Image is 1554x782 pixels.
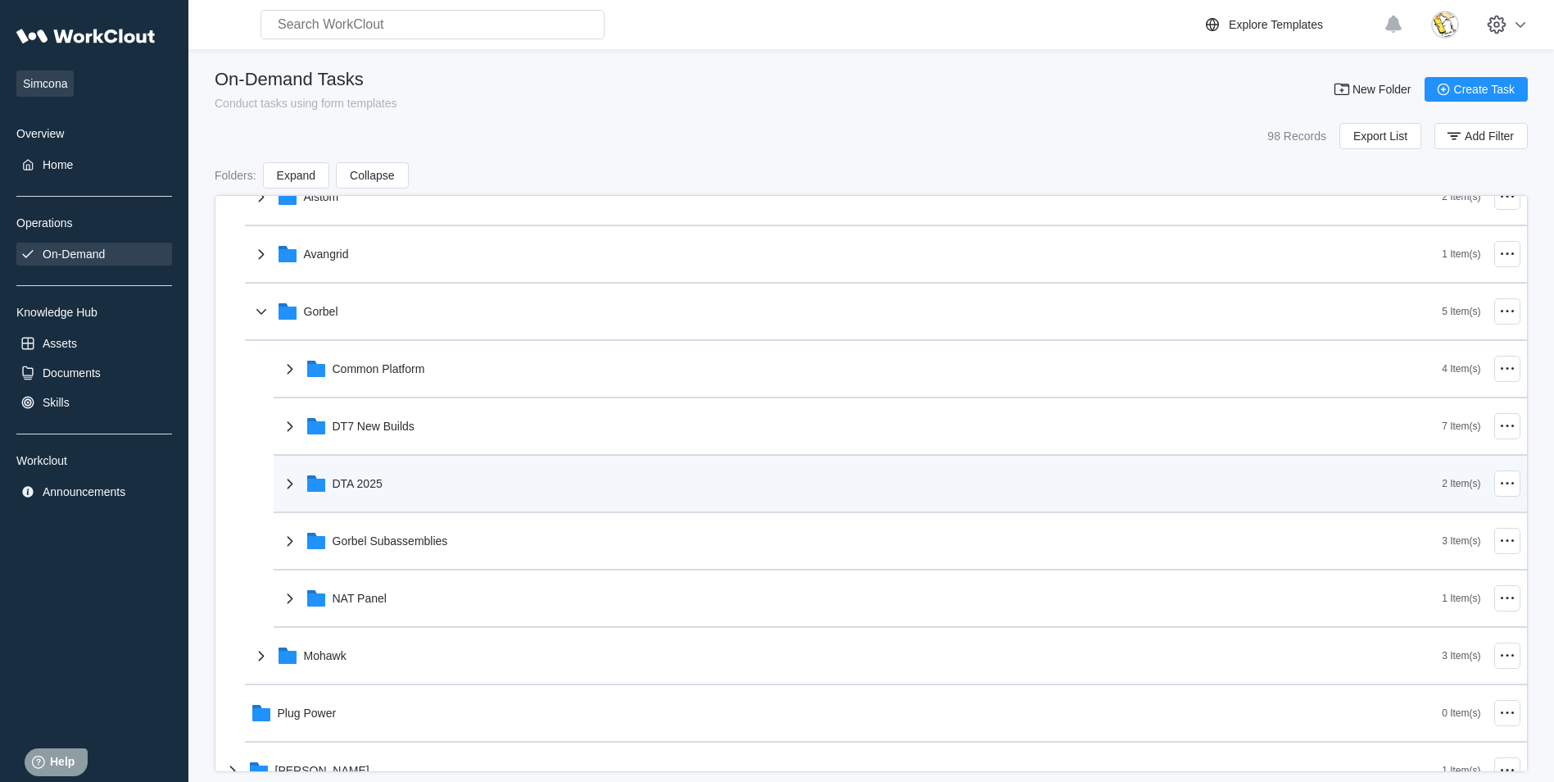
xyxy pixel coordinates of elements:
div: Common Platform [333,362,425,375]
button: New Folder [1323,77,1425,102]
span: Create Task [1454,84,1515,95]
div: 1 Item(s) [1442,765,1480,776]
div: 2 Item(s) [1442,478,1480,489]
div: 98 Records [1267,130,1326,143]
div: On-Demand Tasks [215,69,397,90]
div: Knowledge Hub [16,306,172,319]
div: Avangrid [304,248,349,261]
span: Export List [1353,130,1407,142]
div: 3 Item(s) [1442,650,1480,662]
div: Skills [43,396,70,409]
button: Collapse [336,162,408,189]
span: Add Filter [1465,130,1514,142]
span: New Folder [1352,84,1411,95]
div: Mohawk [304,649,347,662]
div: Announcements [43,485,125,498]
div: Overview [16,127,172,140]
div: Gorbel [304,305,338,318]
div: On-Demand [43,248,105,261]
div: 1 Item(s) [1442,593,1480,604]
button: Create Task [1425,77,1528,102]
button: Expand [263,162,329,189]
a: Assets [16,332,172,355]
div: 7 Item(s) [1442,421,1480,432]
div: 4 Item(s) [1442,363,1480,375]
div: NAT Panel [333,592,387,605]
input: Search WorkClout [261,10,605,39]
div: Home [43,158,73,171]
div: Operations [16,216,172,230]
div: DTA 2025 [333,477,383,490]
a: Documents [16,361,172,384]
a: Home [16,153,172,176]
div: Workclout [16,454,172,467]
div: Explore Templates [1229,18,1323,31]
img: download.jpg [1431,11,1459,39]
div: Folders : [215,169,256,182]
div: Assets [43,337,77,350]
a: Skills [16,391,172,414]
div: Conduct tasks using form templates [215,97,397,110]
div: Plug Power [278,707,337,720]
a: Explore Templates [1203,15,1375,34]
a: On-Demand [16,243,172,266]
div: 0 Item(s) [1442,707,1480,719]
div: Gorbel Subassemblies [333,534,448,548]
div: 1 Item(s) [1442,248,1480,260]
div: DT7 New Builds [333,420,415,433]
button: Add Filter [1434,123,1528,149]
span: Simcona [16,70,74,97]
button: Export List [1339,123,1421,149]
div: Alstom [304,190,339,203]
div: 5 Item(s) [1442,306,1480,317]
div: [PERSON_NAME] [275,764,369,777]
div: Documents [43,366,101,380]
div: 3 Item(s) [1442,535,1480,547]
span: Collapse [350,170,394,181]
span: Expand [277,170,315,181]
a: Announcements [16,480,172,503]
div: 2 Item(s) [1442,191,1480,202]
